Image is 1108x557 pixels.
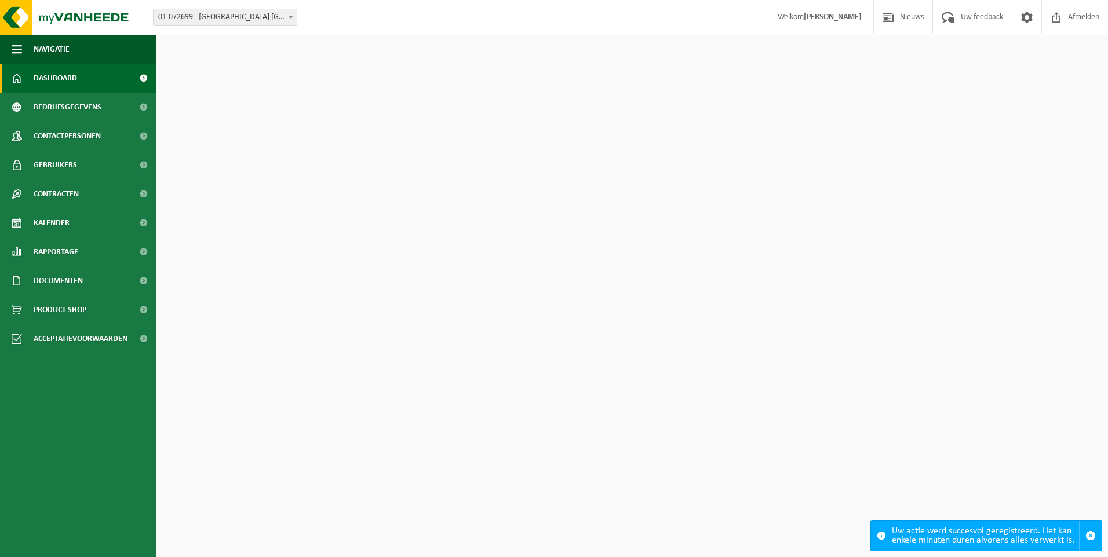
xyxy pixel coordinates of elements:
[34,93,101,122] span: Bedrijfsgegevens
[34,324,127,353] span: Acceptatievoorwaarden
[892,521,1079,551] div: Uw actie werd succesvol geregistreerd. Het kan enkele minuten duren alvorens alles verwerkt is.
[34,295,86,324] span: Product Shop
[34,151,77,179] span: Gebruikers
[34,64,77,93] span: Dashboard
[34,179,79,208] span: Contracten
[154,9,297,25] span: 01-072699 - KORATON NV - KORTRIJK
[34,237,78,266] span: Rapportage
[34,35,70,64] span: Navigatie
[34,208,70,237] span: Kalender
[153,9,297,26] span: 01-072699 - KORATON NV - KORTRIJK
[34,122,101,151] span: Contactpersonen
[804,13,862,21] strong: [PERSON_NAME]
[34,266,83,295] span: Documenten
